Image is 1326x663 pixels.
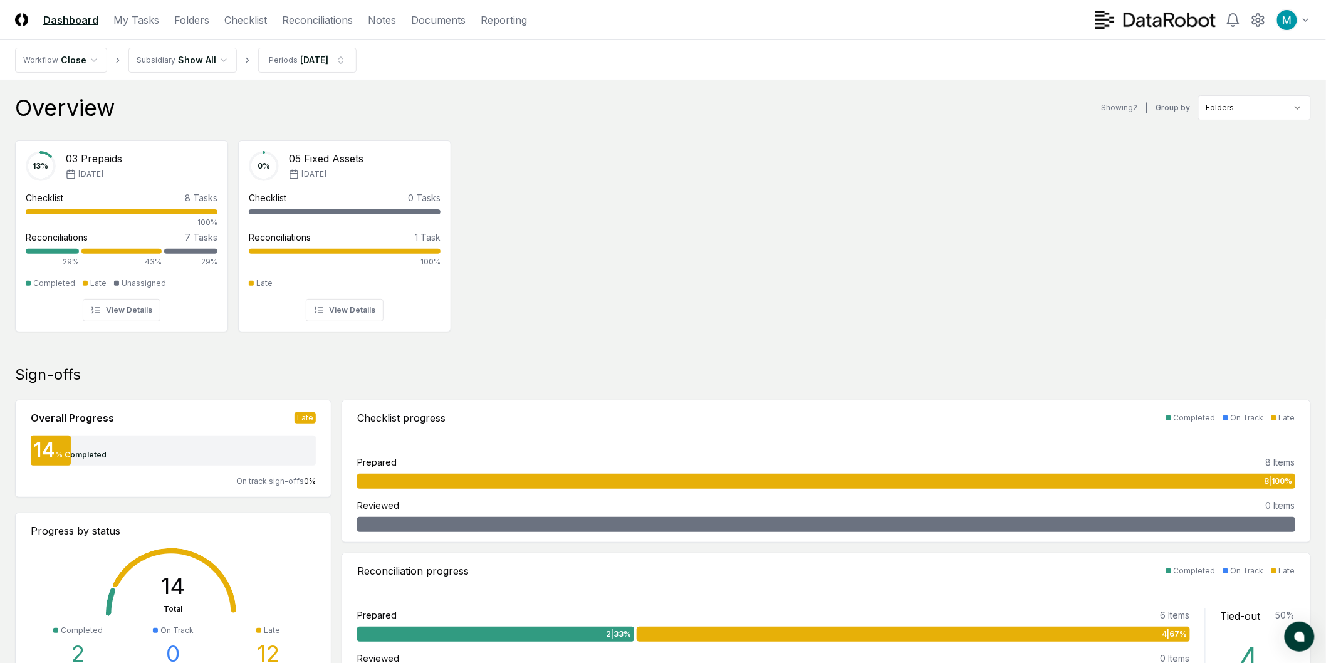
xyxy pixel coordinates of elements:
div: 29% [26,256,79,268]
div: On Track [1231,565,1264,577]
div: 29% [164,256,217,268]
div: 14 [31,441,55,461]
button: atlas-launcher [1285,622,1315,652]
label: Group by [1156,104,1191,112]
span: 0 % [304,476,316,486]
a: Reporting [481,13,527,28]
img: Logo [15,13,28,26]
div: 7 Tasks [185,231,217,244]
a: Dashboard [43,13,98,28]
a: Checklist progressCompletedOn TrackLatePrepared8 Items8|100%Reviewed0 Items [342,400,1311,543]
div: 100% [26,217,217,228]
div: 0 Tasks [408,191,441,204]
div: Workflow [23,55,58,66]
div: [DATE] [300,53,328,66]
div: % Completed [55,449,107,461]
div: 8 Items [1266,456,1295,469]
div: Reconciliations [249,231,311,244]
a: Documents [411,13,466,28]
div: Late [90,278,107,289]
nav: breadcrumb [15,48,357,73]
div: Unassigned [122,278,166,289]
div: Reconciliations [26,231,88,244]
span: [DATE] [301,169,326,180]
div: Checklist progress [357,410,446,425]
div: 05 Fixed Assets [289,151,363,166]
div: Showing 2 [1102,102,1138,113]
div: Completed [1174,565,1216,577]
img: ACg8ocIk6UVBSJ1Mh_wKybhGNOx8YD4zQOa2rDZHjRd5UfivBFfoWA=s96-c [1277,10,1297,30]
div: Periods [269,55,298,66]
div: Prepared [357,456,397,469]
div: Late [1279,412,1295,424]
span: [DATE] [78,169,103,180]
div: Late [256,278,273,289]
div: Overview [15,95,115,120]
button: View Details [306,299,384,321]
div: 100% [249,256,441,268]
div: Completed [1174,412,1216,424]
a: Reconciliations [282,13,353,28]
div: Tied-out [1221,608,1261,624]
a: Checklist [224,13,267,28]
a: Folders [174,13,209,28]
span: 8 | 100 % [1265,476,1293,487]
img: DataRobot logo [1095,11,1216,29]
div: 03 Prepaids [66,151,122,166]
a: My Tasks [113,13,159,28]
div: Completed [61,625,103,636]
div: Reconciliation progress [357,563,469,578]
div: | [1146,102,1149,115]
a: 0%05 Fixed Assets[DATE]Checklist0 TasksReconciliations1 Task100%LateView Details [238,130,451,332]
span: 2 | 33 % [607,629,632,640]
div: 50 % [1276,608,1295,624]
div: Reviewed [357,499,399,512]
div: Checklist [249,191,286,204]
span: On track sign-offs [236,476,304,486]
div: Late [1279,565,1295,577]
a: Notes [368,13,396,28]
div: On Track [1231,412,1264,424]
div: Overall Progress [31,410,114,425]
button: Periods[DATE] [258,48,357,73]
div: Late [295,412,316,424]
div: Checklist [26,191,63,204]
div: Sign-offs [15,365,1311,385]
div: Completed [33,278,75,289]
div: 6 Items [1161,608,1190,622]
div: Prepared [357,608,397,622]
button: View Details [83,299,160,321]
div: Progress by status [31,523,316,538]
div: 8 Tasks [185,191,217,204]
div: Late [264,625,280,636]
div: 1 Task [415,231,441,244]
span: 4 | 67 % [1162,629,1188,640]
div: 0 Items [1266,499,1295,512]
div: Subsidiary [137,55,175,66]
a: 13%03 Prepaids[DATE]Checklist8 Tasks100%Reconciliations7 Tasks29%43%29%CompletedLateUnassignedVie... [15,130,228,332]
div: 43% [81,256,162,268]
